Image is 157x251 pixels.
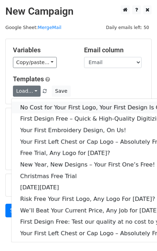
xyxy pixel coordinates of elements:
iframe: Chat Widget [121,217,157,251]
h5: Variables [13,46,73,54]
a: Send [5,204,29,217]
a: Daily emails left: 50 [103,25,152,30]
small: Google Sheet: [5,25,61,30]
a: MergeMail [38,25,61,30]
span: Daily emails left: 50 [103,24,152,32]
a: Copy/paste... [13,57,57,68]
a: Load... [13,86,41,97]
h2: New Campaign [5,5,152,18]
a: Templates [13,75,44,83]
button: Save [52,86,70,97]
h5: Email column [84,46,144,54]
